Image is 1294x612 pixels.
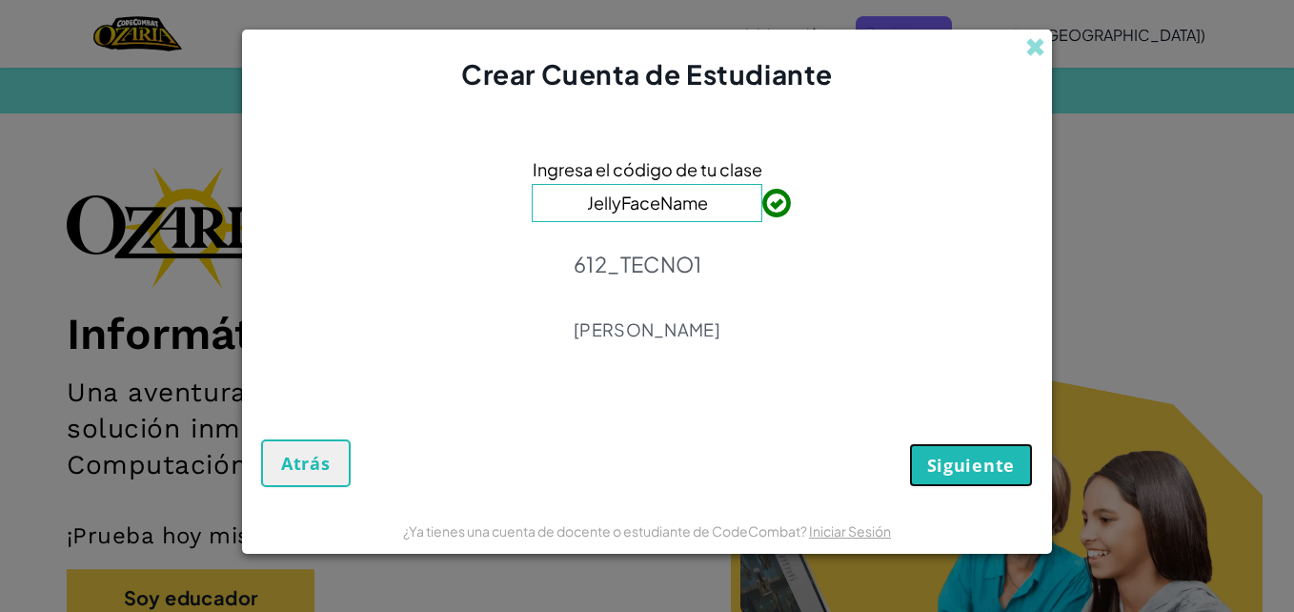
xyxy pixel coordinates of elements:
span: Crear Cuenta de Estudiante [461,57,833,91]
span: Ingresa el código de tu clase [533,155,762,183]
span: Siguiente [927,454,1015,477]
span: ¿Ya tienes una cuenta de docente o estudiante de CodeCombat? [403,522,809,540]
button: Siguiente [909,443,1033,487]
span: Atrás [281,452,331,475]
p: [PERSON_NAME] [574,318,720,341]
button: Atrás [261,439,351,487]
a: Iniciar Sesión [809,522,891,540]
p: 612_TECNO1 [574,251,720,277]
